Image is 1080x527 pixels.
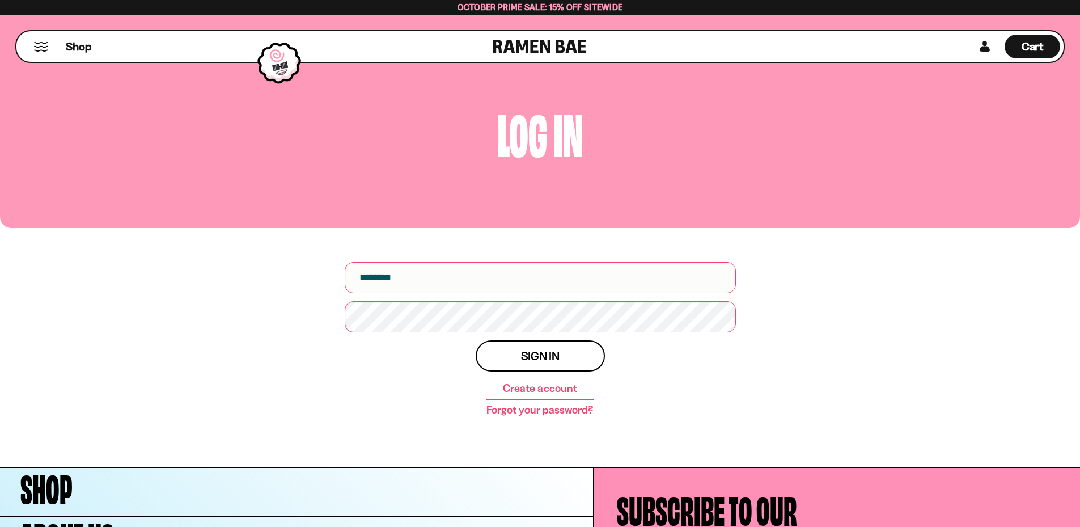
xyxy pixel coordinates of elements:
[66,35,91,58] a: Shop
[9,106,1071,157] h1: Log in
[476,340,605,372] button: Sign in
[503,383,577,394] a: Create account
[20,467,73,505] span: Shop
[521,350,560,362] span: Sign in
[1022,40,1044,53] span: Cart
[1005,31,1060,62] div: Cart
[458,2,623,12] span: October Prime Sale: 15% off Sitewide
[33,42,49,52] button: Mobile Menu Trigger
[486,404,594,416] a: Forgot your password?
[66,39,91,54] span: Shop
